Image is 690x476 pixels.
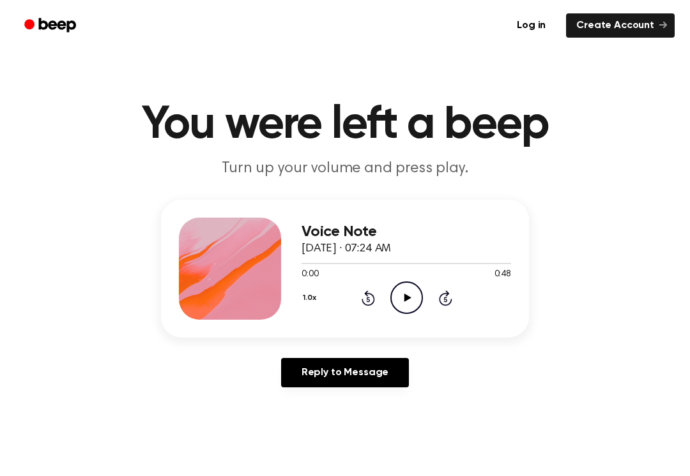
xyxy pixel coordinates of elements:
[566,13,675,38] a: Create Account
[302,223,511,241] h3: Voice Note
[302,243,391,255] span: [DATE] · 07:24 AM
[494,268,511,281] span: 0:48
[15,13,88,38] a: Beep
[281,358,409,387] a: Reply to Message
[504,11,558,40] a: Log in
[18,102,672,148] h1: You were left a beep
[100,158,590,179] p: Turn up your volume and press play.
[302,287,321,309] button: 1.0x
[302,268,318,281] span: 0:00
